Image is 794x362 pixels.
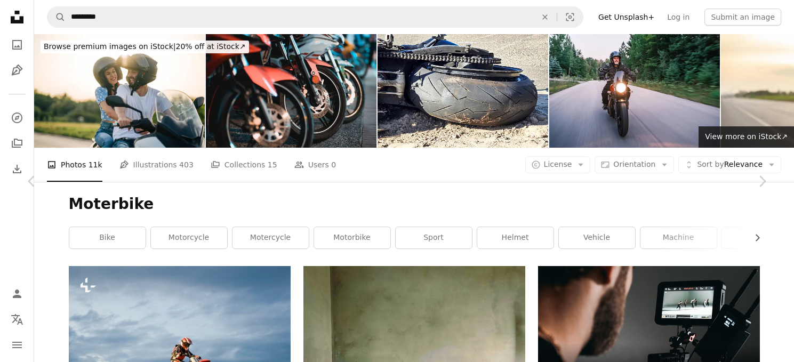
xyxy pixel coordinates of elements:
a: Log in / Sign up [6,283,28,304]
span: Browse premium images on iStock | [44,42,175,51]
img: Closeup burnet out motorcycle, background with copy space [378,34,548,148]
button: Search Unsplash [47,7,66,27]
button: Visual search [557,7,583,27]
img: Happy young couple riding on a motorcycle on the road in nature [34,34,205,148]
span: 15 [268,159,277,171]
button: License [525,156,591,173]
span: Orientation [613,160,655,168]
a: Illustrations [6,60,28,81]
button: scroll list to the right [748,227,760,248]
a: bike [69,227,146,248]
span: View more on iStock ↗ [705,132,788,141]
span: 0 [331,159,336,171]
h1: Moterbike [69,195,760,214]
a: Users 0 [294,148,336,182]
span: License [544,160,572,168]
a: sport [396,227,472,248]
div: 20% off at iStock ↗ [41,41,249,53]
button: Sort byRelevance [678,156,781,173]
button: Language [6,309,28,330]
a: Browse premium images on iStock|20% off at iStock↗ [34,34,255,60]
a: Illustrations 403 [119,148,194,182]
form: Find visuals sitewide [47,6,583,28]
a: Collections 15 [211,148,277,182]
a: Log in [661,9,696,26]
a: Explore [6,107,28,128]
span: Relevance [697,159,763,170]
img: Close-Up Of Toy Motorcycles On Street [206,34,376,148]
button: Clear [533,7,557,27]
span: Sort by [697,160,724,168]
a: machine [640,227,717,248]
a: Get Unsplash+ [592,9,661,26]
a: motorbike [314,227,390,248]
button: Menu [6,334,28,356]
span: 403 [179,159,194,171]
a: Photos [6,34,28,55]
a: motercycle [232,227,309,248]
a: helmet [477,227,554,248]
button: Submit an image [704,9,781,26]
button: Orientation [595,156,674,173]
a: motorcycle [151,227,227,248]
a: Next [730,130,794,232]
img: Mature man riding his motorbike in the countryside at dawn [549,34,720,148]
a: vehicle [559,227,635,248]
a: View more on iStock↗ [699,126,794,148]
